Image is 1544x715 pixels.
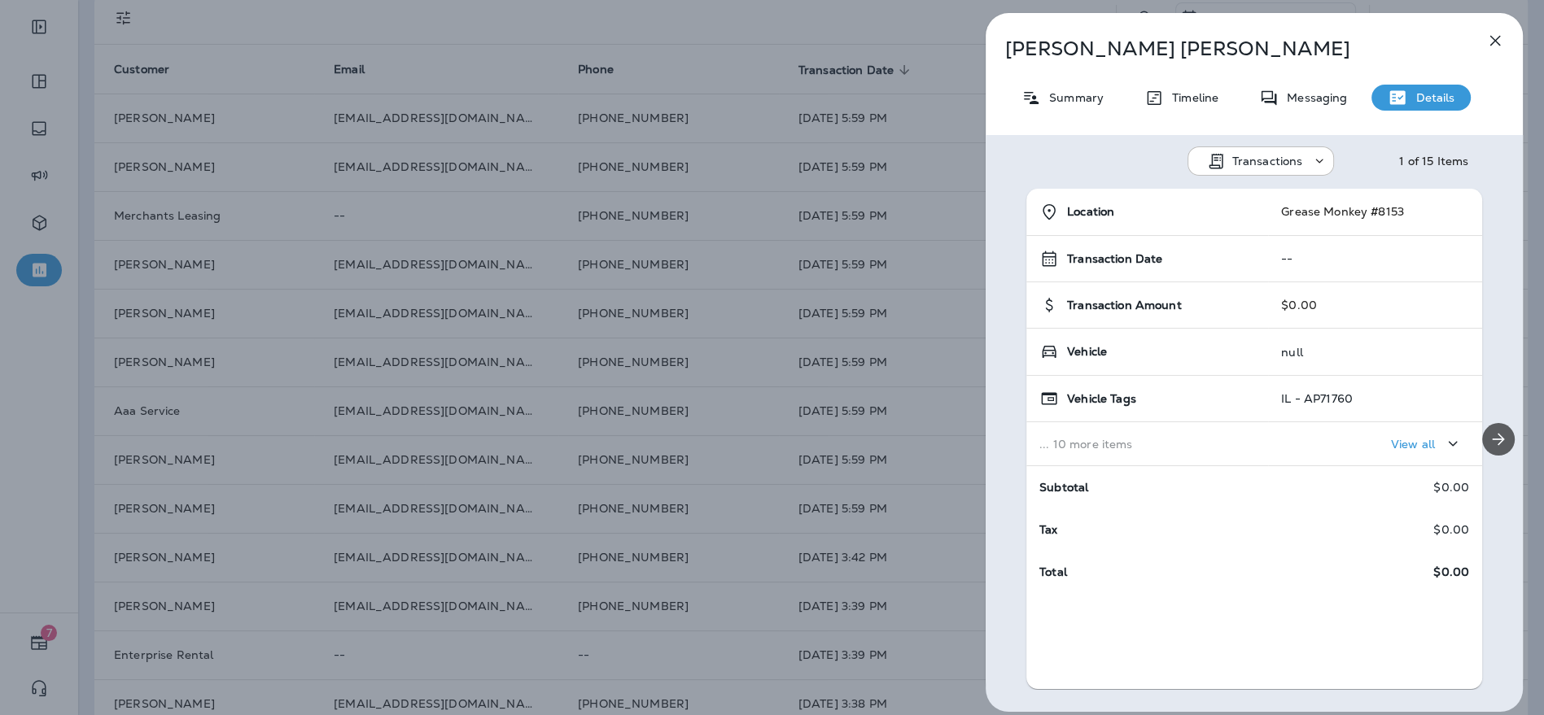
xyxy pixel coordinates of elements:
[1039,438,1255,451] p: ... 10 more items
[1039,522,1057,537] span: Tax
[1281,392,1353,405] p: IL - AP71760
[1399,155,1468,168] div: 1 of 15 Items
[1005,37,1450,60] p: [PERSON_NAME] [PERSON_NAME]
[1067,205,1114,219] span: Location
[1067,345,1107,359] span: Vehicle
[1482,423,1515,456] button: Next
[1039,480,1088,495] span: Subtotal
[1281,252,1469,265] p: --
[1384,429,1469,459] button: View all
[1164,91,1218,104] p: Timeline
[1067,392,1136,406] span: Vehicle Tags
[1232,155,1303,168] p: Transactions
[1039,565,1067,579] span: Total
[1279,91,1347,104] p: Messaging
[1041,91,1104,104] p: Summary
[1067,299,1182,312] span: Transaction Amount
[1281,346,1303,359] p: null
[1067,252,1162,266] span: Transaction Date
[1268,189,1482,236] td: Grease Monkey #8153
[1433,523,1469,536] p: $0.00
[1391,438,1435,451] p: View all
[1268,282,1482,329] td: $0.00
[1433,481,1469,494] p: $0.00
[1433,565,1469,579] span: $0.00
[1407,91,1454,104] p: Details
